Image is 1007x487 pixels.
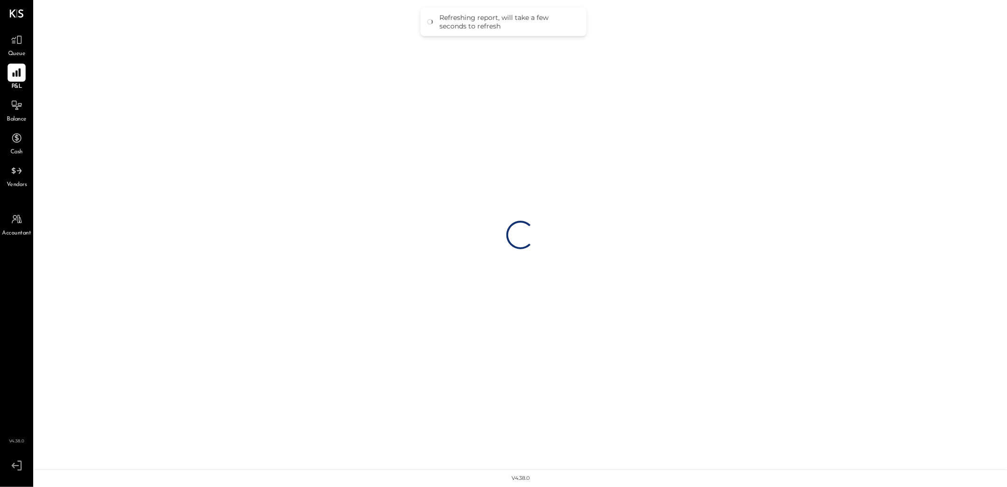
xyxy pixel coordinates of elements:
[10,148,23,157] span: Cash
[0,162,33,189] a: Vendors
[0,96,33,124] a: Balance
[2,229,31,238] span: Accountant
[8,50,26,58] span: Queue
[7,181,27,189] span: Vendors
[7,115,27,124] span: Balance
[0,64,33,91] a: P&L
[439,13,577,30] div: Refreshing report, will take a few seconds to refresh
[0,210,33,238] a: Accountant
[512,475,530,482] div: v 4.38.0
[0,129,33,157] a: Cash
[0,31,33,58] a: Queue
[11,83,22,91] span: P&L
